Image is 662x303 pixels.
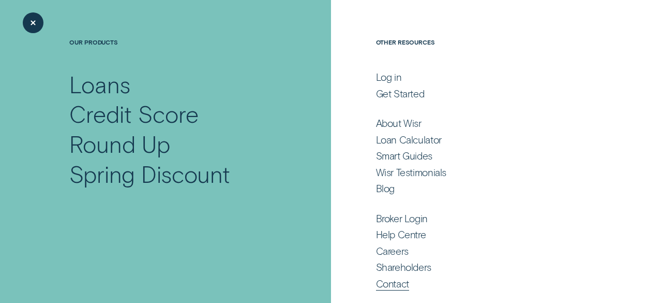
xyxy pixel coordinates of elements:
div: About Wisr [376,117,422,129]
a: Smart Guides [376,150,592,162]
button: Close Menu [23,12,43,33]
a: Broker Login [376,212,592,225]
div: Blog [376,182,395,195]
div: Help Centre [376,228,426,241]
a: Contact [376,278,592,290]
a: About Wisr [376,117,592,129]
a: Shareholders [376,261,592,273]
a: Spring Discount [69,159,283,189]
h4: Our Products [69,38,283,69]
a: Loans [69,69,283,99]
div: Broker Login [376,212,428,225]
a: Credit Score [69,99,283,129]
div: Round Up [69,129,170,159]
div: Credit Score [69,99,198,129]
div: Careers [376,245,409,257]
div: Smart Guides [376,150,432,162]
div: Log in [376,71,402,83]
a: Round Up [69,129,283,159]
div: Spring Discount [69,159,230,189]
a: Log in [376,71,592,83]
a: Get Started [376,88,592,100]
div: Loans [69,69,130,99]
div: Get Started [376,88,425,100]
a: Careers [376,245,592,257]
h4: Other Resources [376,38,592,69]
a: Loan Calculator [376,134,592,146]
a: Help Centre [376,228,592,241]
a: Blog [376,182,592,195]
div: Loan Calculator [376,134,442,146]
a: Wisr Testimonials [376,166,592,179]
div: Shareholders [376,261,431,273]
div: Wisr Testimonials [376,166,446,179]
div: Contact [376,278,409,290]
